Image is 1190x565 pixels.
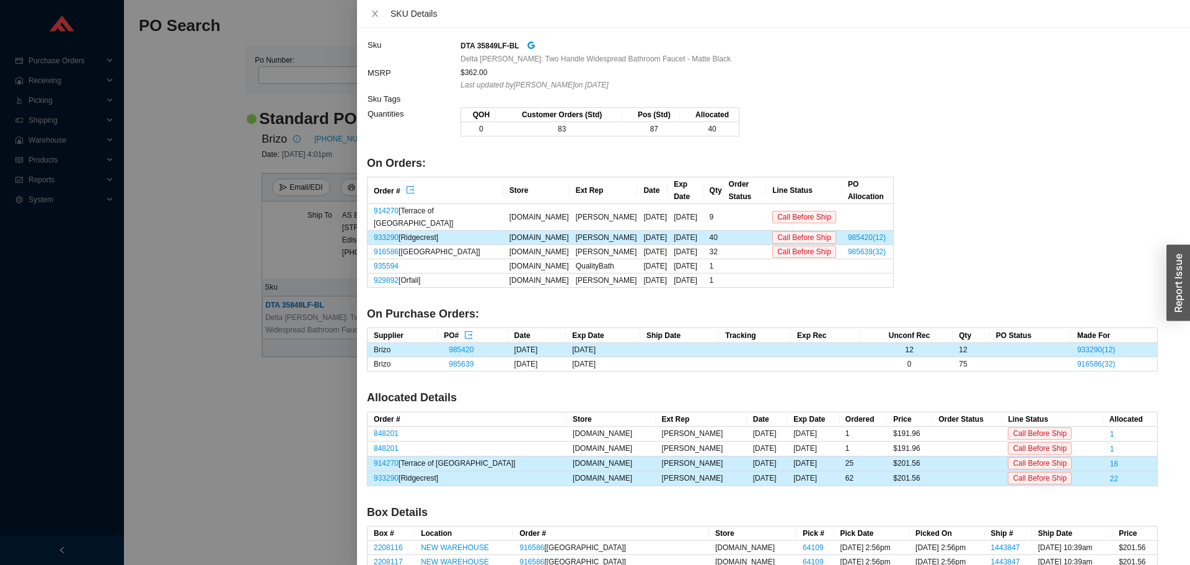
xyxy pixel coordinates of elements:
span: google [527,41,535,50]
th: Tracking [719,328,791,343]
th: Qty [703,177,723,204]
th: Date [508,328,566,343]
td: Brizo [368,357,438,371]
td: Sku Tags [367,92,460,107]
button: 16 [1109,457,1119,463]
th: Ship # [985,527,1032,541]
td: [PERSON_NAME] [570,274,638,288]
button: 1 [1109,442,1115,448]
td: [DATE] 10:39am [1032,541,1113,555]
td: [PERSON_NAME] [656,471,747,486]
td: [Orfali] [368,274,503,288]
td: [DATE] [787,427,839,442]
a: google [527,38,535,53]
th: Picked On [909,527,985,541]
td: Sku [367,38,460,66]
h4: Box Details [367,505,1158,520]
td: [DATE] [747,442,787,456]
td: $201.56 [887,456,932,471]
a: 929892 [374,276,399,285]
td: 75 [953,357,990,371]
td: [DOMAIN_NAME] [503,245,570,259]
td: $201.56 [1113,541,1157,555]
a: 933290 [374,474,399,483]
th: Ordered [839,412,887,427]
a: 985420 [449,345,474,354]
span: Call Before Ship [1008,472,1072,484]
td: [DATE] [637,231,668,245]
th: Qty [953,328,990,343]
td: 87 [622,122,680,136]
td: [DATE] [508,357,566,371]
td: [DATE] [787,456,839,471]
td: 1 [703,259,723,274]
th: Date [637,177,668,204]
span: close [371,9,379,18]
td: [DATE] [637,245,668,259]
a: 848201 [374,429,399,438]
span: Call Before Ship [1008,442,1072,455]
td: [DATE] [637,204,668,231]
span: export [406,185,415,195]
td: [Ridgecrest] [368,231,503,245]
a: 914270 [374,207,399,215]
td: [DATE] [566,343,640,357]
td: [DOMAIN_NAME] [709,541,796,555]
th: Ship Date [1032,527,1113,541]
td: [DATE] [566,357,640,371]
td: 9 [703,204,723,231]
td: [PERSON_NAME] [570,204,638,231]
button: Close [367,9,383,19]
td: [DATE] 2:56pm [834,541,909,555]
td: [DOMAIN_NAME] [503,274,570,288]
td: 12 [953,343,990,357]
td: [Terrace of [GEOGRAPHIC_DATA]] [368,204,503,231]
a: 1443847 [991,543,1020,552]
td: [DOMAIN_NAME] [566,471,656,486]
th: Customer Orders (Std) [496,108,623,122]
a: 848201 [374,444,399,453]
th: Line Status [766,177,842,204]
td: 25 [839,456,887,471]
th: PO# [438,328,508,343]
span: Call Before Ship [772,231,836,244]
th: Store [503,177,570,204]
a: 933290 [374,233,399,242]
td: 0 [860,357,953,371]
th: Box # [368,527,415,541]
td: [Ridgecrest] [368,471,566,486]
td: $191.96 [887,427,932,442]
td: [[GEOGRAPHIC_DATA]] [368,245,503,259]
div: SKU Details [390,7,1180,20]
th: Line Status [1002,412,1103,427]
h4: On Purchase Orders: [367,306,1158,322]
td: [DATE] [787,471,839,486]
a: 64109 [803,543,823,552]
h4: On Orders: [367,156,1158,171]
td: [DATE] [668,204,703,231]
td: [DATE] [668,231,703,245]
h4: Allocated Details [367,390,1158,406]
td: [Terrace of [GEOGRAPHIC_DATA]] [368,456,566,471]
span: Call Before Ship [772,246,836,258]
th: Ext Rep [656,412,747,427]
th: Exp Date [787,412,839,427]
th: Unconf Rec [860,328,953,343]
td: [DOMAIN_NAME] [503,259,570,274]
td: [PERSON_NAME] [656,456,747,471]
th: Date [747,412,787,427]
th: Pick # [796,527,834,541]
td: $201.56 [887,471,932,486]
td: 40 [703,231,723,245]
a: 985420(12) [848,233,886,242]
th: PO Status [990,328,1071,343]
a: 985639(32) [848,247,886,256]
th: Order Status [932,412,1002,427]
td: Quantities [367,107,460,143]
td: [DATE] [747,471,787,486]
td: 32 [703,245,723,259]
th: Order # [368,177,503,204]
td: [PERSON_NAME] [570,231,638,245]
th: PO Allocation [842,177,893,204]
th: Order Status [723,177,767,204]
